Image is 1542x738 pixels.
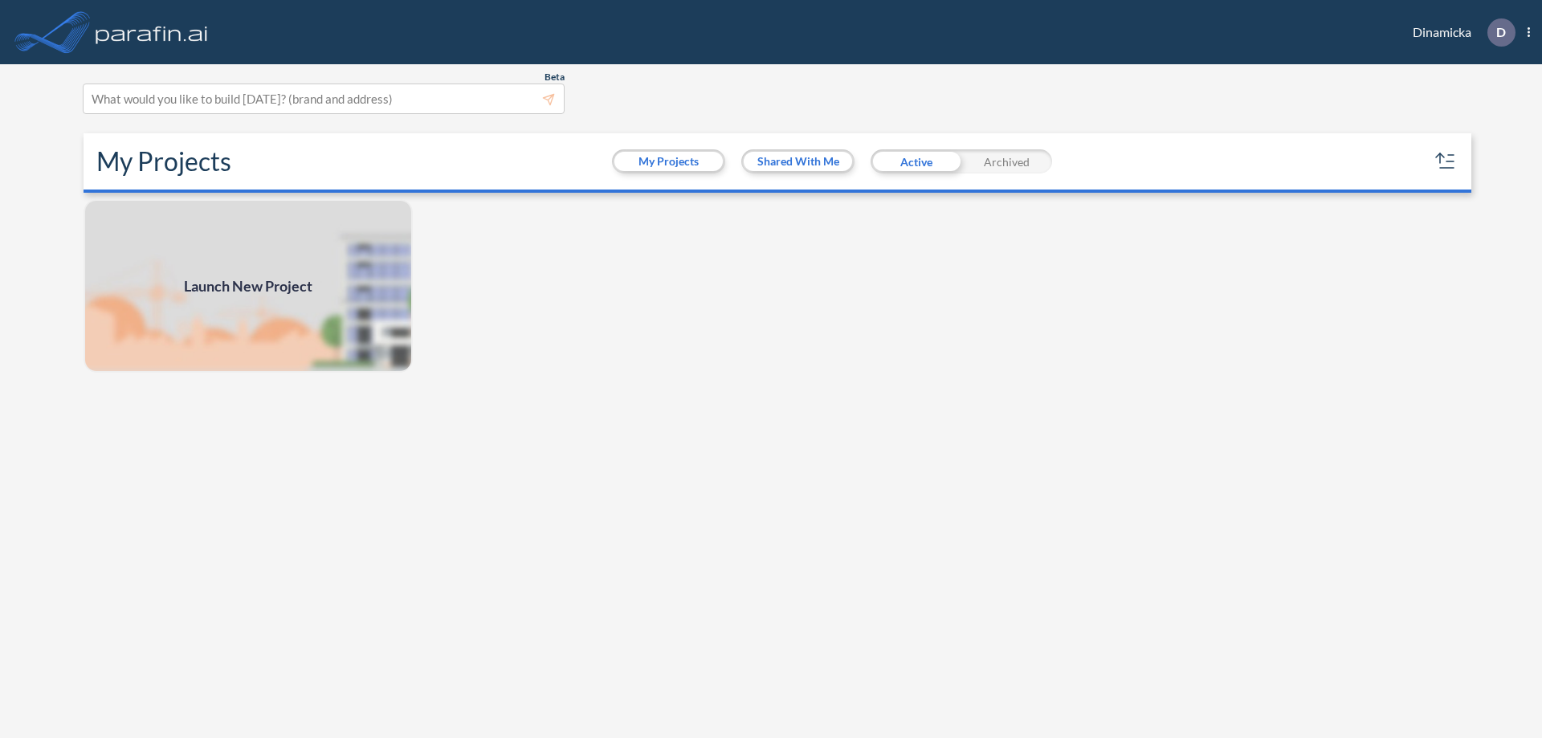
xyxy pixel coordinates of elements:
[1389,18,1530,47] div: Dinamicka
[744,152,852,171] button: Shared With Me
[545,71,565,84] span: Beta
[614,152,723,171] button: My Projects
[96,146,231,177] h2: My Projects
[871,149,961,173] div: Active
[184,275,312,297] span: Launch New Project
[84,199,413,373] a: Launch New Project
[1496,25,1506,39] p: D
[92,16,211,48] img: logo
[1433,149,1458,174] button: sort
[961,149,1052,173] div: Archived
[84,199,413,373] img: add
